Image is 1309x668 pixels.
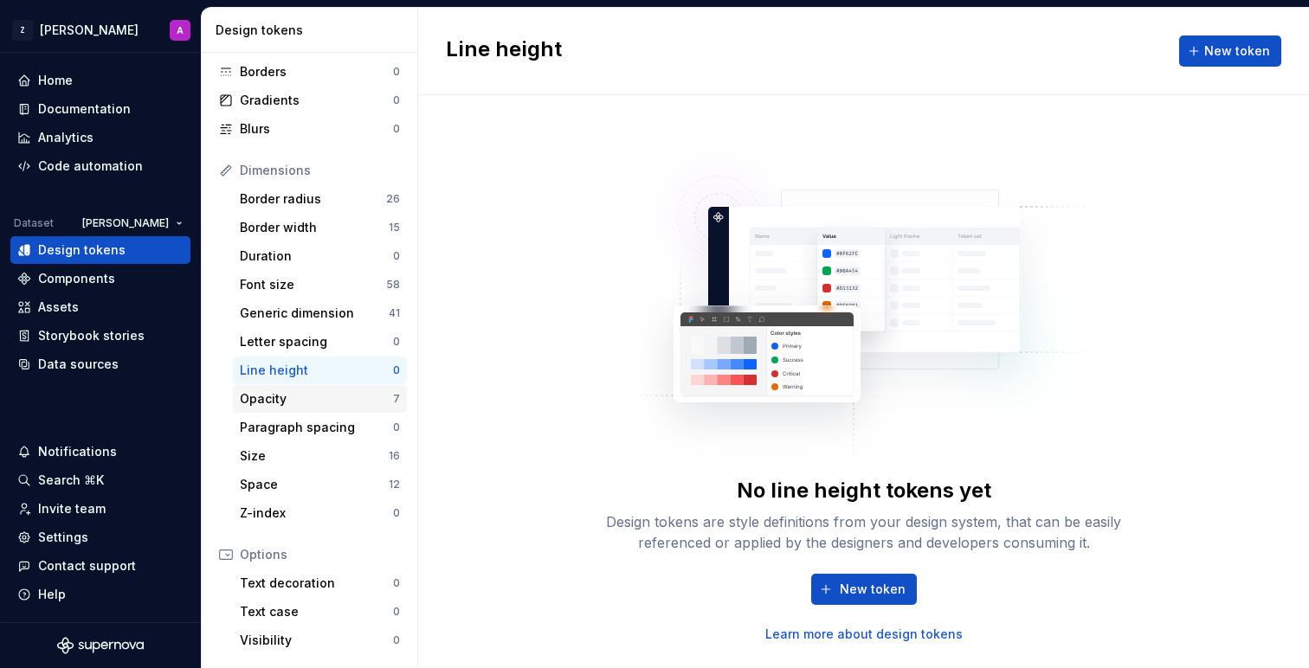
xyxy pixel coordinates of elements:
a: Text decoration0 [233,569,407,597]
a: Code automation [10,152,190,180]
div: Documentation [38,100,131,118]
a: Space12 [233,471,407,498]
div: 0 [393,65,400,79]
div: 0 [393,335,400,349]
a: Letter spacing0 [233,328,407,356]
div: Data sources [38,356,119,373]
a: Blurs0 [212,115,407,143]
div: 26 [386,192,400,206]
div: No line height tokens yet [737,477,991,504]
a: Assets [10,293,190,321]
button: Help [10,581,190,608]
div: 0 [393,122,400,136]
svg: Supernova Logo [57,637,144,654]
a: Border width15 [233,214,407,241]
div: Notifications [38,443,117,460]
button: Notifications [10,438,190,466]
div: 58 [386,278,400,292]
div: 0 [393,605,400,619]
div: Search ⌘K [38,472,104,489]
a: Size16 [233,442,407,470]
div: Assets [38,299,79,316]
div: Opacity [240,390,393,408]
a: Settings [10,523,190,551]
a: Gradients0 [212,87,407,114]
span: [PERSON_NAME] [82,216,169,230]
div: Text case [240,603,393,620]
div: A [177,23,184,37]
a: Text case0 [233,598,407,626]
a: Learn more about design tokens [765,626,963,643]
div: Dataset [14,216,54,230]
a: Storybook stories [10,322,190,350]
div: Dimensions [240,162,400,179]
h2: Line height [446,35,562,67]
div: Blurs [240,120,393,138]
button: New token [1179,35,1281,67]
div: Options [240,546,400,563]
div: 15 [389,221,400,234]
div: Components [38,270,115,287]
div: Border width [240,219,389,236]
div: 0 [393,633,400,647]
a: Components [10,265,190,292]
div: Line height [240,362,393,379]
div: 0 [393,249,400,263]
button: Search ⌘K [10,466,190,494]
a: Duration0 [233,242,407,270]
button: Contact support [10,552,190,580]
div: Gradients [240,92,393,109]
div: Letter spacing [240,333,393,350]
div: Invite team [38,500,106,517]
div: Design tokens [38,241,126,259]
a: Generic dimension41 [233,299,407,327]
a: Documentation [10,95,190,123]
a: Line height0 [233,356,407,384]
a: Font size58 [233,271,407,299]
div: Duration [240,247,393,265]
div: 0 [393,576,400,590]
div: Z-index [240,504,393,522]
a: Data sources [10,350,190,378]
a: Borders0 [212,58,407,86]
div: Borders [240,63,393,80]
div: 16 [389,449,400,463]
button: [PERSON_NAME] [74,211,190,235]
div: [PERSON_NAME] [40,22,139,39]
div: Storybook stories [38,327,145,344]
a: Z-index0 [233,499,407,527]
a: Visibility0 [233,626,407,654]
a: Home [10,67,190,94]
div: 0 [393,506,400,520]
a: Invite team [10,495,190,523]
div: 0 [393,363,400,377]
div: Border radius [240,190,386,208]
div: 7 [393,392,400,406]
div: Z [12,20,33,41]
button: Z[PERSON_NAME]A [3,11,197,48]
span: New token [840,581,906,598]
div: Visibility [240,632,393,649]
div: 0 [393,421,400,434]
div: Design tokens [216,22,410,39]
button: New token [811,574,917,605]
div: 12 [389,478,400,491]
div: Space [240,476,389,493]
a: Design tokens [10,236,190,264]
div: Generic dimension [240,305,389,322]
span: New token [1204,42,1270,60]
a: Paragraph spacing0 [233,414,407,441]
a: Opacity7 [233,385,407,413]
div: Code automation [38,157,143,175]
a: Border radius26 [233,185,407,213]
div: Help [38,586,66,603]
div: Settings [38,529,88,546]
div: 41 [389,306,400,320]
div: Paragraph spacing [240,419,393,436]
div: 0 [393,93,400,107]
div: Font size [240,276,386,293]
div: Design tokens are style definitions from your design system, that can be easily referenced or app... [587,511,1141,553]
div: Analytics [38,129,93,146]
div: Size [240,447,389,465]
